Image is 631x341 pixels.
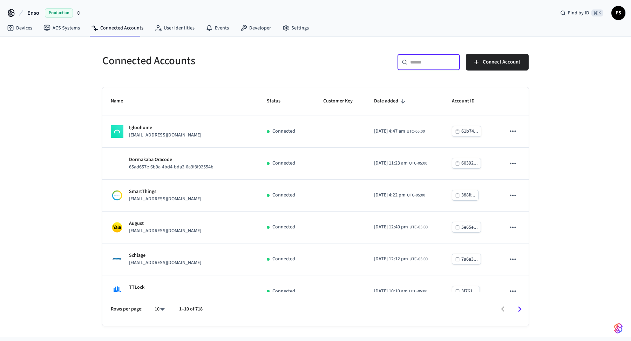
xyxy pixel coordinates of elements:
span: [DATE] 10:10 am [374,288,408,295]
th: Customer Key [315,87,366,115]
div: 61b74... [461,127,478,136]
div: 5e65e... [461,223,478,232]
p: [EMAIL_ADDRESS][DOMAIN_NAME] [129,227,201,235]
span: [DATE] 11:23 am [374,160,408,167]
p: Dormakaba Oracode [129,156,213,163]
span: PS [612,7,625,19]
div: 60392... [461,159,478,168]
button: 60392... [452,158,481,169]
p: TTLock [129,284,201,291]
span: UTC-05:00 [407,192,425,199]
p: 65ad657e-6b9a-4bd4-bda2-6a3f3f92554b [129,163,213,171]
div: America/Bogota [374,223,428,231]
span: [DATE] 4:47 am [374,128,405,135]
span: UTC-05:00 [407,128,425,135]
img: igloohome_logo [111,125,123,138]
span: UTC-05:00 [409,288,427,295]
div: 3f761... [461,287,477,296]
a: Developer [235,22,277,34]
p: Rows per page: [111,306,143,313]
p: Connected [272,160,295,167]
img: SeamLogoGradient.69752ec5.svg [614,323,623,334]
img: Yale Logo, Square [111,221,123,234]
div: 388ff... [461,191,475,200]
p: Connected [272,223,295,231]
span: Find by ID [568,9,589,16]
div: America/Bogota [374,288,427,295]
a: Connected Accounts [86,22,149,34]
div: America/Bogota [374,192,425,199]
p: SmartThings [129,188,201,195]
button: 5e65e... [452,222,481,233]
img: TTLock Logo, Square [111,285,123,297]
p: [EMAIL_ADDRESS][DOMAIN_NAME] [129,132,201,139]
p: Schlage [129,252,201,259]
a: Settings [277,22,314,34]
span: Name [111,96,132,107]
button: Go to next page [511,301,528,317]
p: Connected [272,192,295,199]
span: [DATE] 12:12 pm [374,255,408,263]
button: 61b74... [452,126,481,137]
p: 1–10 of 718 [179,306,203,313]
div: America/Bogota [374,160,427,167]
button: 7a6a3... [452,254,481,265]
span: Status [267,96,290,107]
a: Devices [1,22,38,34]
span: [DATE] 12:40 pm [374,223,408,231]
p: [EMAIL_ADDRESS][DOMAIN_NAME] [129,259,201,267]
span: UTC-05:00 [409,160,427,167]
p: August [129,220,201,227]
h5: Connected Accounts [102,54,311,68]
div: America/Bogota [374,128,425,135]
a: Events [200,22,235,34]
span: Date added [374,96,407,107]
span: UTC-05:00 [409,224,428,230]
p: Connected [272,128,295,135]
a: ACS Systems [38,22,86,34]
button: 388ff... [452,190,479,201]
span: Connect Account [483,58,520,67]
p: Connected [272,288,295,295]
button: Connect Account [466,54,529,71]
div: 7a6a3... [461,255,478,264]
p: Igloohome [129,124,201,132]
img: Smartthings Logo, Square [111,189,123,202]
div: 10 [151,304,168,314]
span: [DATE] 4:22 pm [374,192,406,199]
div: Find by ID⌘ K [555,7,609,19]
span: Account ID [452,96,484,107]
span: ⌘ K [591,9,603,16]
span: UTC-05:00 [409,256,428,262]
p: Connected [272,255,295,263]
a: User Identities [149,22,200,34]
span: Enso [27,9,39,17]
div: America/Bogota [374,255,428,263]
p: [EMAIL_ADDRESS][DOMAIN_NAME] [129,195,201,203]
button: PS [611,6,625,20]
button: 3f761... [452,286,480,297]
p: [EMAIL_ADDRESS][DOMAIN_NAME] [129,291,201,299]
span: Production [45,8,73,18]
img: Schlage Logo, Square [111,253,123,266]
